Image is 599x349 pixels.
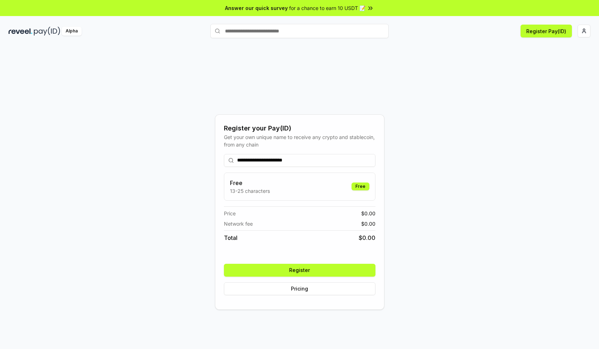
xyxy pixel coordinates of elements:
span: $ 0.00 [361,220,375,227]
div: Get your own unique name to receive any crypto and stablecoin, from any chain [224,133,375,148]
span: Answer our quick survey [225,4,288,12]
img: reveel_dark [9,27,32,36]
div: Alpha [62,27,82,36]
span: $ 0.00 [361,210,375,217]
h3: Free [230,179,270,187]
p: 13-25 characters [230,187,270,195]
span: Network fee [224,220,253,227]
span: Total [224,233,237,242]
div: Free [352,183,369,190]
button: Pricing [224,282,375,295]
div: Register your Pay(ID) [224,123,375,133]
span: for a chance to earn 10 USDT 📝 [289,4,365,12]
span: Price [224,210,236,217]
button: Register [224,264,375,277]
button: Register Pay(ID) [521,25,572,37]
span: $ 0.00 [359,233,375,242]
img: pay_id [34,27,60,36]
